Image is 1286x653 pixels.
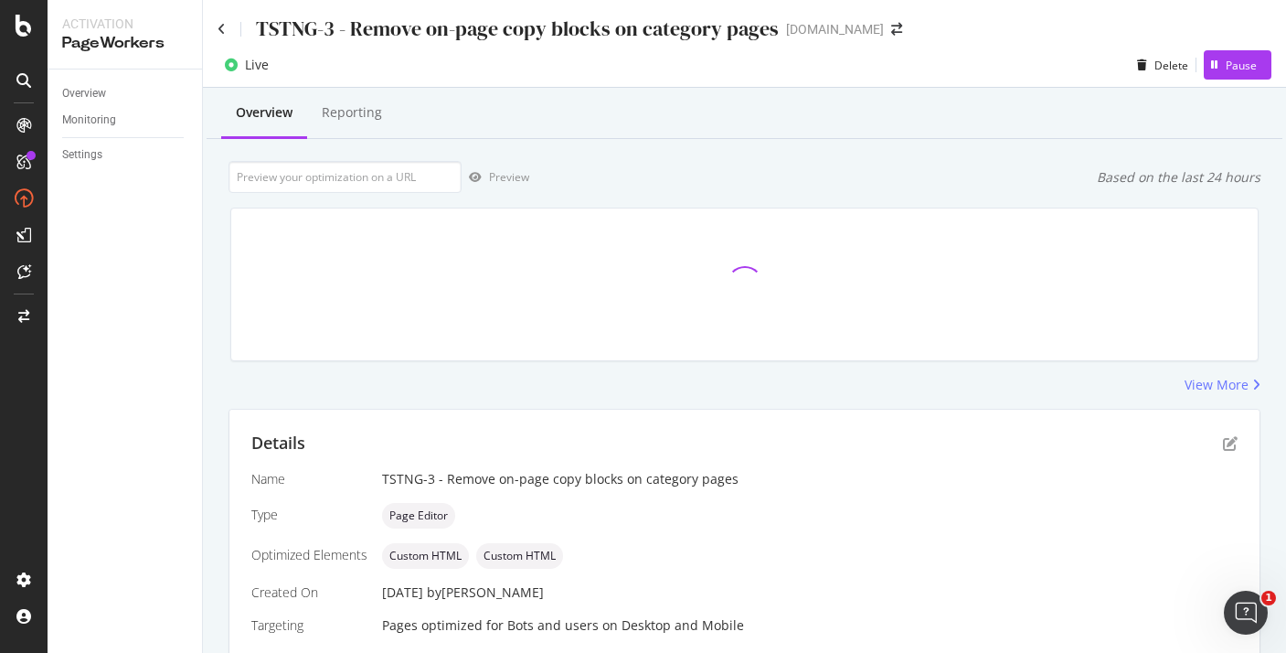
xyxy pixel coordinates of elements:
[1223,436,1238,451] div: pen-to-square
[62,84,189,103] a: Overview
[62,33,187,54] div: PageWorkers
[1226,58,1257,73] div: Pause
[382,616,1238,635] div: Pages optimized for on
[229,161,462,193] input: Preview your optimization on a URL
[382,583,1238,602] div: [DATE]
[489,169,529,185] div: Preview
[484,551,556,562] span: Custom HTML
[62,111,116,130] div: Monitoring
[218,23,226,36] a: Click to go back
[62,111,189,130] a: Monitoring
[1261,591,1276,605] span: 1
[382,503,455,529] div: neutral label
[1130,50,1188,80] button: Delete
[251,470,367,488] div: Name
[62,145,189,165] a: Settings
[62,84,106,103] div: Overview
[507,616,599,635] div: Bots and users
[62,145,102,165] div: Settings
[427,583,544,602] div: by [PERSON_NAME]
[245,56,269,74] div: Live
[256,15,779,43] div: TSTNG-3 - Remove on-page copy blocks on category pages
[389,510,448,521] span: Page Editor
[251,546,367,564] div: Optimized Elements
[891,23,902,36] div: arrow-right-arrow-left
[622,616,744,635] div: Desktop and Mobile
[251,432,305,455] div: Details
[382,470,1238,488] div: TSTNG-3 - Remove on-page copy blocks on category pages
[786,20,884,38] div: [DOMAIN_NAME]
[1204,50,1271,80] button: Pause
[1185,376,1260,394] a: View More
[476,543,563,569] div: neutral label
[251,583,367,602] div: Created On
[1154,58,1188,73] div: Delete
[1097,168,1260,187] div: Based on the last 24 hours
[251,506,367,524] div: Type
[389,551,462,562] span: Custom HTML
[322,103,382,122] div: Reporting
[1185,376,1249,394] div: View More
[236,103,292,122] div: Overview
[462,163,529,192] button: Preview
[62,15,187,33] div: Activation
[382,543,469,569] div: neutral label
[251,616,367,635] div: Targeting
[1224,591,1268,635] iframe: Intercom live chat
